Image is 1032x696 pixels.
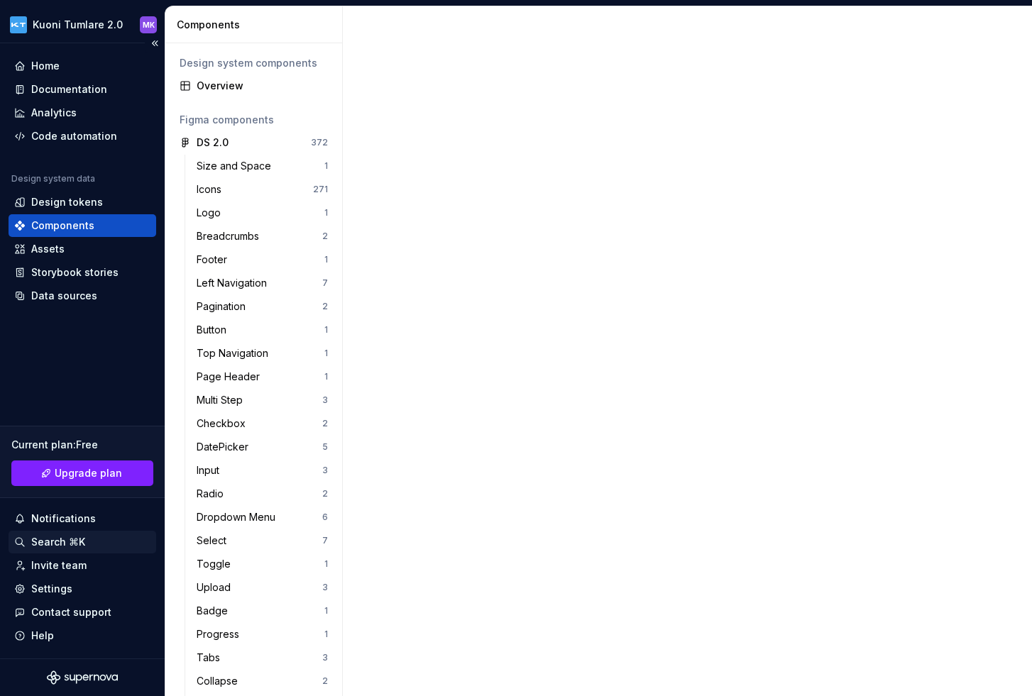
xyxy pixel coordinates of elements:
div: Checkbox [197,416,251,431]
div: 1 [324,605,328,617]
div: Components [177,18,336,32]
a: Multi Step3 [191,389,334,411]
a: Toggle1 [191,553,334,575]
div: 1 [324,558,328,570]
div: DatePicker [197,440,254,454]
div: Contact support [31,605,111,619]
button: Collapse sidebar [145,33,165,53]
div: Dropdown Menu [197,510,281,524]
div: 3 [322,582,328,593]
a: Assets [9,238,156,260]
div: 1 [324,629,328,640]
button: Notifications [9,507,156,530]
a: Components [9,214,156,237]
div: Figma components [180,113,328,127]
div: Upload [197,580,236,595]
div: 5 [322,441,328,453]
button: Upgrade plan [11,460,153,486]
div: Pagination [197,299,251,314]
a: Documentation [9,78,156,101]
div: 1 [324,254,328,265]
div: 6 [322,512,328,523]
div: Icons [197,182,227,197]
div: Storybook stories [31,265,119,280]
div: Components [31,219,94,233]
a: Select7 [191,529,334,552]
div: Select [197,534,232,548]
div: 2 [322,231,328,242]
div: Button [197,323,232,337]
div: Tabs [197,651,226,665]
div: Breadcrumbs [197,229,265,243]
a: Left Navigation7 [191,272,334,294]
div: Page Header [197,370,265,384]
a: DS 2.0372 [174,131,334,154]
button: Kuoni Tumlare 2.0MK [3,9,162,40]
div: 2 [322,301,328,312]
a: Dropdown Menu6 [191,506,334,529]
div: Data sources [31,289,97,303]
a: Checkbox2 [191,412,334,435]
div: Design tokens [31,195,103,209]
a: Pagination2 [191,295,334,318]
a: Analytics [9,101,156,124]
div: Analytics [31,106,77,120]
button: Search ⌘K [9,531,156,553]
div: 3 [322,652,328,663]
div: 7 [322,535,328,546]
a: Progress1 [191,623,334,646]
div: 2 [322,418,328,429]
div: Left Navigation [197,276,273,290]
div: Design system data [11,173,95,184]
a: Breadcrumbs2 [191,225,334,248]
div: Assets [31,242,65,256]
a: Badge1 [191,600,334,622]
div: 1 [324,371,328,382]
a: Icons271 [191,178,334,201]
div: Size and Space [197,159,277,173]
a: Collapse2 [191,670,334,692]
a: Storybook stories [9,261,156,284]
a: Page Header1 [191,365,334,388]
button: Help [9,624,156,647]
a: Radio2 [191,482,334,505]
div: 3 [322,394,328,406]
div: Notifications [31,512,96,526]
a: Footer1 [191,248,334,271]
div: Documentation [31,82,107,96]
a: Input3 [191,459,334,482]
a: Home [9,55,156,77]
div: Design system components [180,56,328,70]
div: 2 [322,488,328,499]
svg: Supernova Logo [47,670,118,685]
div: Top Navigation [197,346,274,360]
a: Data sources [9,285,156,307]
div: Progress [197,627,245,641]
div: Kuoni Tumlare 2.0 [33,18,123,32]
div: 2 [322,675,328,687]
div: Code automation [31,129,117,143]
img: dee6e31e-e192-4f70-8333-ba8f88832f05.png [10,16,27,33]
a: Top Navigation1 [191,342,334,365]
div: 3 [322,465,328,476]
a: Settings [9,578,156,600]
div: Logo [197,206,226,220]
div: Invite team [31,558,87,573]
div: Collapse [197,674,243,688]
div: Home [31,59,60,73]
a: Tabs3 [191,646,334,669]
a: Upload3 [191,576,334,599]
div: Help [31,629,54,643]
a: Overview [174,74,334,97]
div: 1 [324,348,328,359]
div: 1 [324,207,328,219]
div: Toggle [197,557,236,571]
a: Button1 [191,319,334,341]
button: Contact support [9,601,156,624]
div: 1 [324,324,328,336]
div: Radio [197,487,229,501]
div: 372 [311,137,328,148]
div: Badge [197,604,234,618]
div: Settings [31,582,72,596]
